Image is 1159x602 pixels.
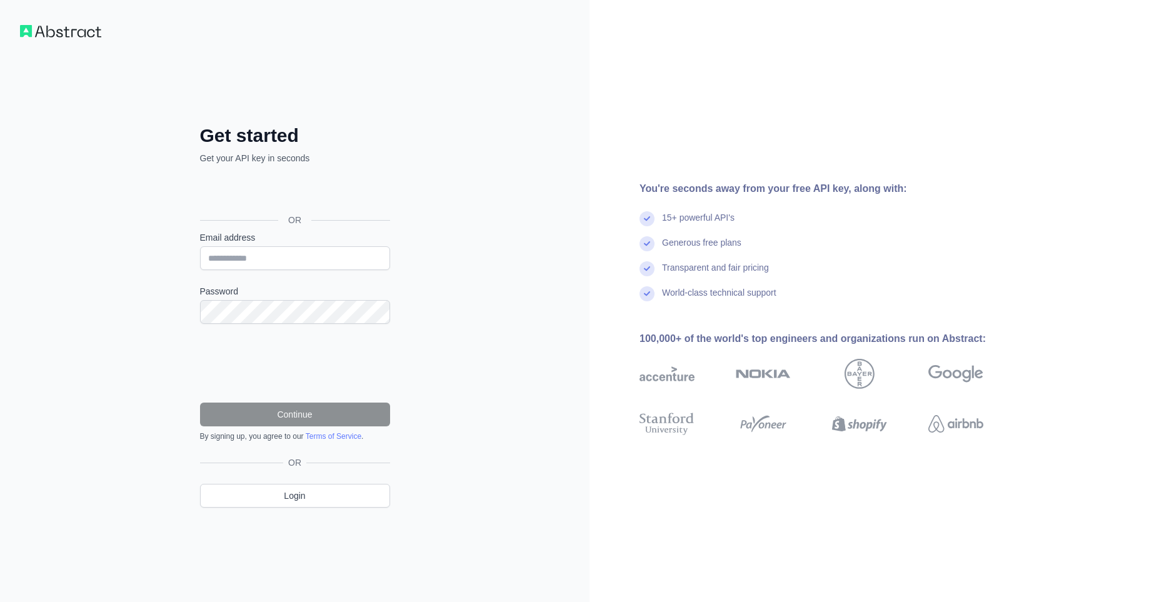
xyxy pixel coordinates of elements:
div: 100,000+ of the world's top engineers and organizations run on Abstract: [640,331,1023,346]
div: 15+ powerful API's [662,211,735,236]
img: payoneer [736,410,791,438]
img: check mark [640,211,655,226]
img: Workflow [20,25,101,38]
h2: Get started [200,124,390,147]
button: Continue [200,403,390,426]
span: OR [278,214,311,226]
img: check mark [640,236,655,251]
a: Login [200,484,390,508]
a: Terms of Service [306,432,361,441]
div: Sign in with Google. Opens in new tab [200,178,388,206]
img: stanford university [640,410,695,438]
label: Password [200,285,390,298]
img: nokia [736,359,791,389]
iframe: reCAPTCHA [200,339,390,388]
div: You're seconds away from your free API key, along with: [640,181,1023,196]
span: OR [283,456,306,469]
div: Transparent and fair pricing [662,261,769,286]
div: World-class technical support [662,286,776,311]
img: bayer [845,359,875,389]
img: check mark [640,261,655,276]
img: airbnb [928,410,983,438]
p: Get your API key in seconds [200,152,390,164]
div: Generous free plans [662,236,741,261]
img: shopify [832,410,887,438]
iframe: Sign in with Google Button [194,178,394,206]
div: By signing up, you agree to our . [200,431,390,441]
label: Email address [200,231,390,244]
img: google [928,359,983,389]
img: accenture [640,359,695,389]
img: check mark [640,286,655,301]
